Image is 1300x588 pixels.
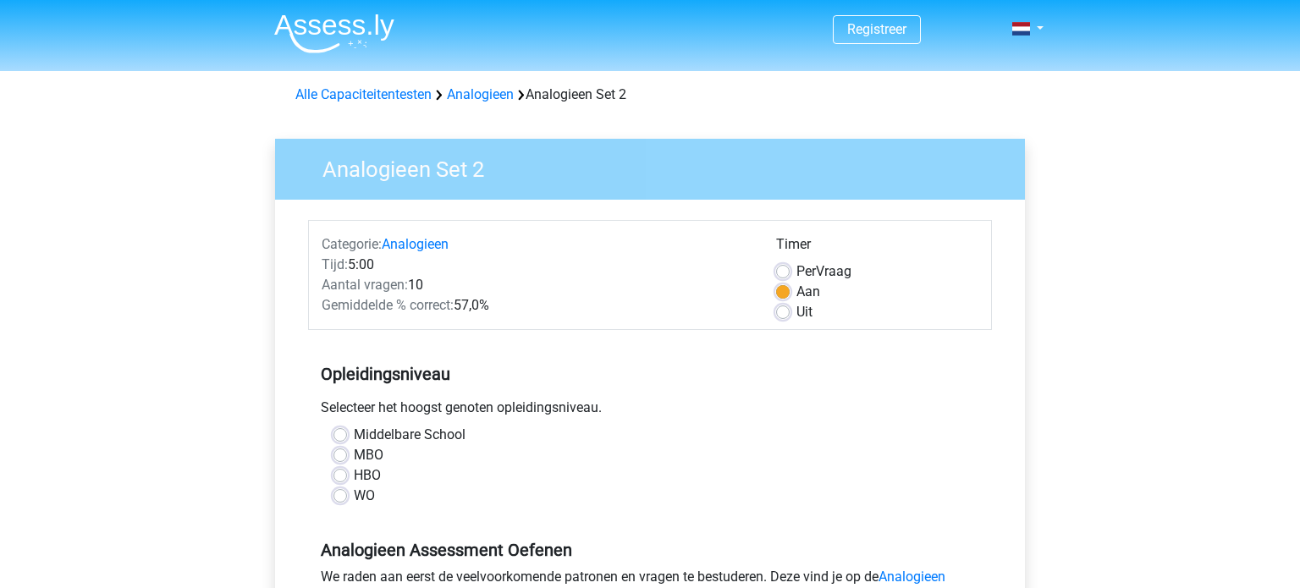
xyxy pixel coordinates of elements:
[309,275,763,295] div: 10
[295,86,432,102] a: Alle Capaciteitentesten
[309,295,763,316] div: 57,0%
[382,236,449,252] a: Analogieen
[796,263,816,279] span: Per
[776,234,978,261] div: Timer
[354,486,375,506] label: WO
[354,425,465,445] label: Middelbare School
[447,86,514,102] a: Analogieen
[847,21,906,37] a: Registreer
[796,302,812,322] label: Uit
[274,14,394,53] img: Assessly
[796,261,851,282] label: Vraag
[321,357,979,391] h5: Opleidingsniveau
[309,255,763,275] div: 5:00
[322,277,408,293] span: Aantal vragen:
[322,256,348,272] span: Tijd:
[289,85,1011,105] div: Analogieen Set 2
[354,465,381,486] label: HBO
[321,540,979,560] h5: Analogieen Assessment Oefenen
[796,282,820,302] label: Aan
[308,398,992,425] div: Selecteer het hoogst genoten opleidingsniveau.
[322,236,382,252] span: Categorie:
[354,445,383,465] label: MBO
[322,297,454,313] span: Gemiddelde % correct:
[302,150,1012,183] h3: Analogieen Set 2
